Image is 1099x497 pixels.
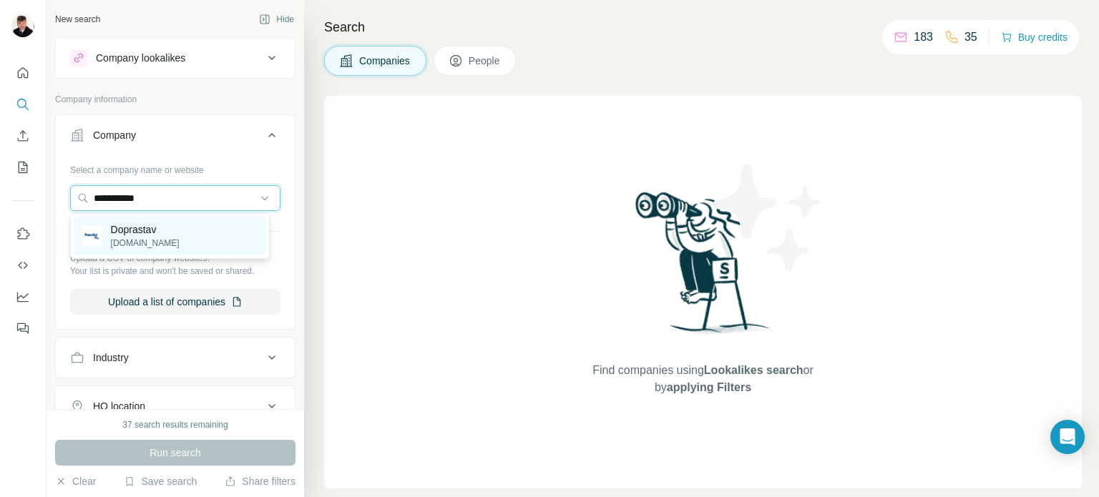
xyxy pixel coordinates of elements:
p: Doprastav [111,222,180,237]
button: Hide [249,9,304,30]
p: Your list is private and won't be saved or shared. [70,265,280,277]
button: Enrich CSV [11,123,34,149]
div: Company [93,128,136,142]
h4: Search [324,17,1082,37]
button: Search [11,92,34,117]
div: Industry [93,350,129,365]
button: HQ location [56,389,295,423]
span: Lookalikes search [704,364,804,376]
button: Clear [55,474,96,488]
p: [DOMAIN_NAME] [111,237,180,250]
div: Company lookalikes [96,51,185,65]
button: Feedback [11,315,34,341]
div: HQ location [93,399,145,413]
span: Companies [359,54,411,68]
button: Save search [124,474,197,488]
button: Buy credits [1001,27,1068,47]
img: Surfe Illustration - Stars [703,153,832,282]
div: New search [55,13,100,26]
button: Industry [56,340,295,375]
div: Select a company name or website [70,158,280,177]
button: Share filters [225,474,295,488]
button: Company lookalikes [56,41,295,75]
span: applying Filters [667,381,751,393]
button: Use Surfe API [11,252,34,278]
img: Surfe Illustration - Woman searching with binoculars [629,188,778,348]
span: People [469,54,502,68]
img: Doprastav [82,226,102,246]
div: Open Intercom Messenger [1050,420,1085,454]
button: Company [56,118,295,158]
button: Use Surfe on LinkedIn [11,221,34,247]
button: Quick start [11,60,34,86]
button: My lists [11,154,34,180]
span: Find companies using or by [588,362,817,396]
button: Upload a list of companies [70,289,280,315]
div: 37 search results remaining [122,418,228,431]
p: Company information [55,93,295,106]
img: Avatar [11,14,34,37]
p: 35 [964,29,977,46]
button: Dashboard [11,284,34,310]
p: 183 [914,29,933,46]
